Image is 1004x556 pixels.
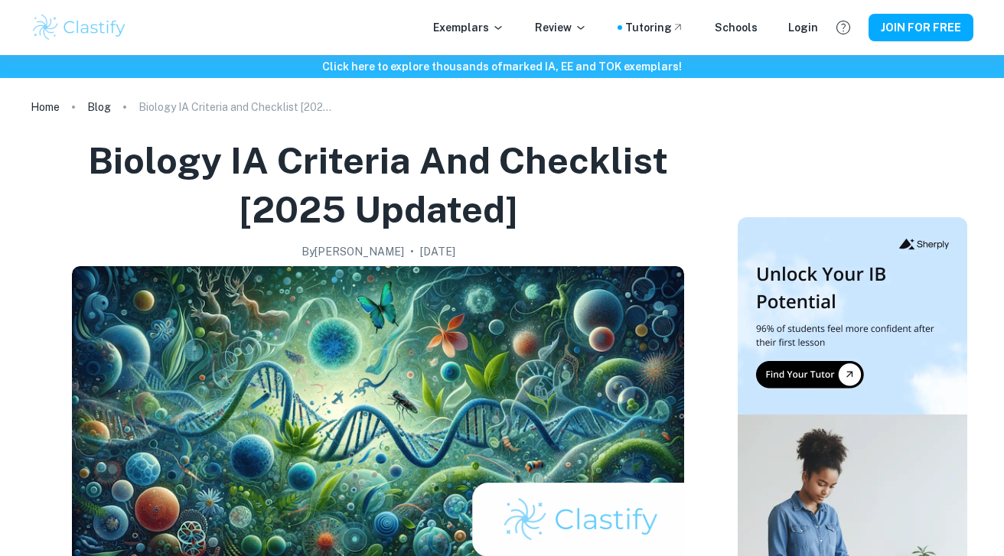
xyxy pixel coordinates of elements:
p: • [410,243,414,260]
h1: Biology IA Criteria and Checklist [2025 updated] [37,136,719,234]
button: JOIN FOR FREE [869,14,973,41]
p: Biology IA Criteria and Checklist [2025 updated] [139,99,337,115]
p: Exemplars [433,19,504,36]
a: Tutoring [625,19,684,36]
button: Help and Feedback [830,15,856,41]
h2: [DATE] [420,243,455,260]
a: Home [31,96,60,118]
h6: Click here to explore thousands of marked IA, EE and TOK exemplars ! [3,58,1001,75]
a: Schools [715,19,758,36]
a: Login [788,19,818,36]
h2: By [PERSON_NAME] [302,243,404,260]
img: Clastify logo [31,12,128,43]
p: Review [535,19,587,36]
a: Blog [87,96,111,118]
